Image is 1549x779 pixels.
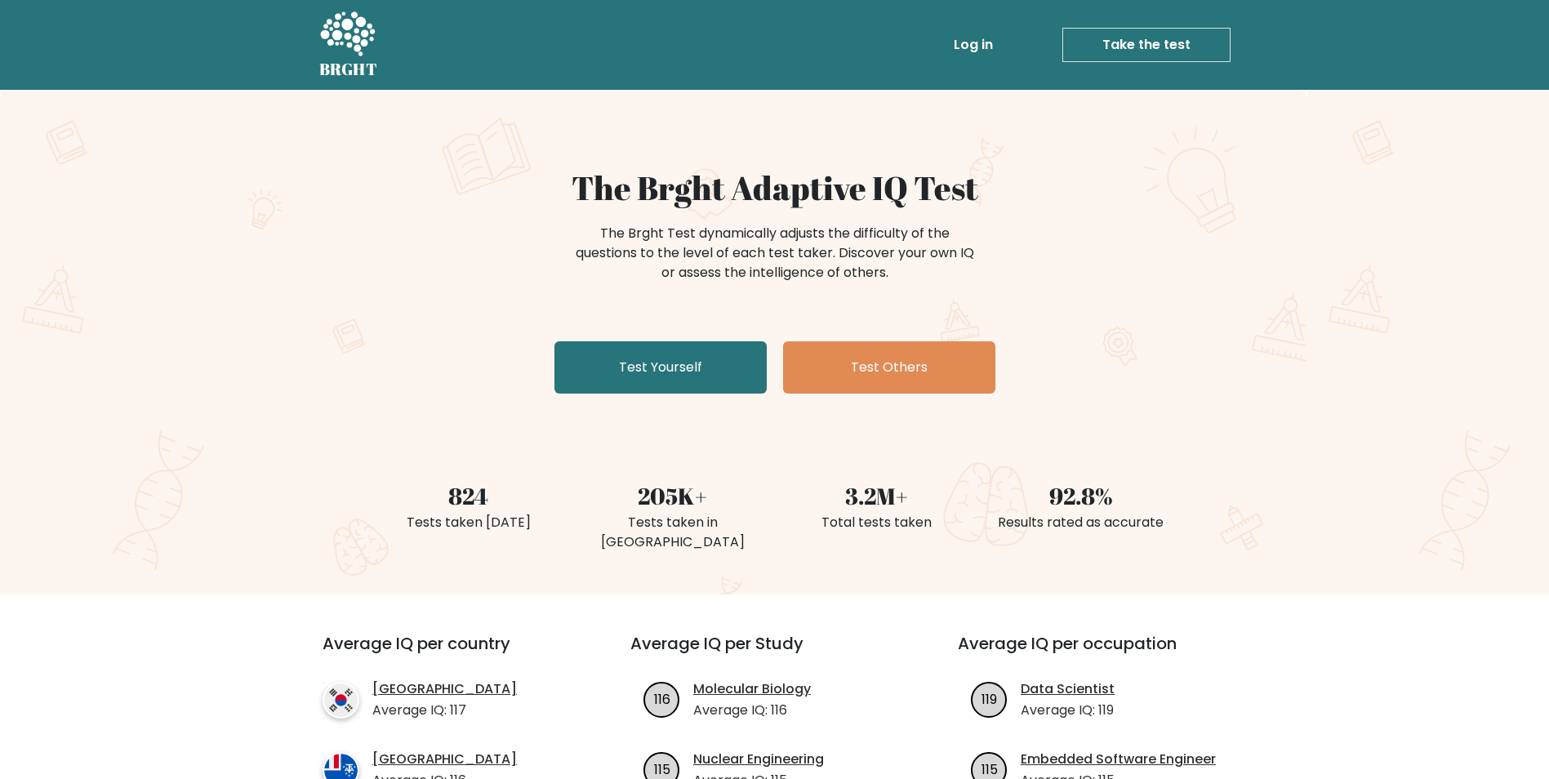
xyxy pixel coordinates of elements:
[783,341,995,394] a: Test Others
[981,689,997,708] text: 119
[1062,28,1231,62] a: Take the test
[319,60,378,79] h5: BRGHT
[376,479,561,513] div: 824
[654,759,670,778] text: 115
[785,513,969,532] div: Total tests taken
[372,750,517,769] a: [GEOGRAPHIC_DATA]
[372,701,517,720] p: Average IQ: 117
[581,513,765,552] div: Tests taken in [GEOGRAPHIC_DATA]
[319,7,378,83] a: BRGHT
[581,479,765,513] div: 205K+
[323,682,359,719] img: country
[654,689,670,708] text: 116
[785,479,969,513] div: 3.2M+
[1021,679,1115,699] a: Data Scientist
[981,759,998,778] text: 115
[693,701,811,720] p: Average IQ: 116
[958,634,1246,673] h3: Average IQ per occupation
[1021,701,1115,720] p: Average IQ: 119
[323,634,572,673] h3: Average IQ per country
[571,224,979,283] div: The Brght Test dynamically adjusts the difficulty of the questions to the level of each test take...
[693,679,811,699] a: Molecular Biology
[630,634,919,673] h3: Average IQ per Study
[989,513,1173,532] div: Results rated as accurate
[947,29,999,61] a: Log in
[376,168,1173,207] h1: The Brght Adaptive IQ Test
[1021,750,1216,769] a: Embedded Software Engineer
[372,679,517,699] a: [GEOGRAPHIC_DATA]
[554,341,767,394] a: Test Yourself
[989,479,1173,513] div: 92.8%
[376,513,561,532] div: Tests taken [DATE]
[693,750,824,769] a: Nuclear Engineering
